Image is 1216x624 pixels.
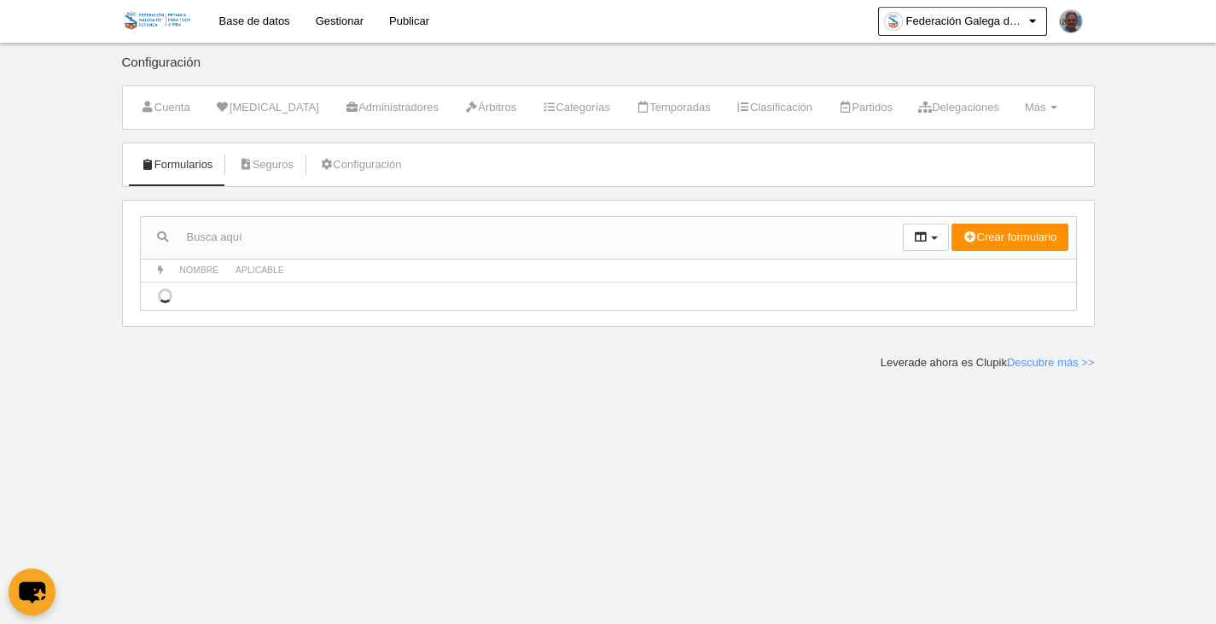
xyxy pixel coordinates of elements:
button: chat-button [9,569,55,615]
a: [MEDICAL_DATA] [207,95,329,120]
a: Descubre más >> [1007,356,1095,369]
a: Temporadas [626,95,720,120]
span: Aplicable [236,265,284,275]
img: PaFHC34zXDIh.30x30.jpg [1060,10,1082,32]
a: Federación Galega de Petanca [878,7,1047,36]
a: Administradores [335,95,448,120]
a: Categorías [532,95,620,120]
button: Crear formulario [951,224,1068,251]
a: Partidos [829,95,902,120]
a: Árbitros [455,95,526,120]
a: Más [1015,95,1067,120]
div: Leverade ahora es Clupik [881,355,1095,370]
div: Configuración [122,55,1095,85]
a: Seguros [229,152,303,178]
a: Cuenta [131,95,200,120]
span: Federación Galega de Petanca [906,13,1026,30]
a: Delegaciones [909,95,1009,120]
img: OaVxIiruxir8.30x30.jpg [885,13,902,30]
span: Nombre [180,265,219,275]
a: Formularios [131,152,223,178]
a: Clasificación [727,95,822,120]
img: Federación Galega de Petanca [122,10,193,31]
span: Más [1025,101,1046,114]
a: Configuración [310,152,410,178]
input: Busca aquí [141,225,903,250]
